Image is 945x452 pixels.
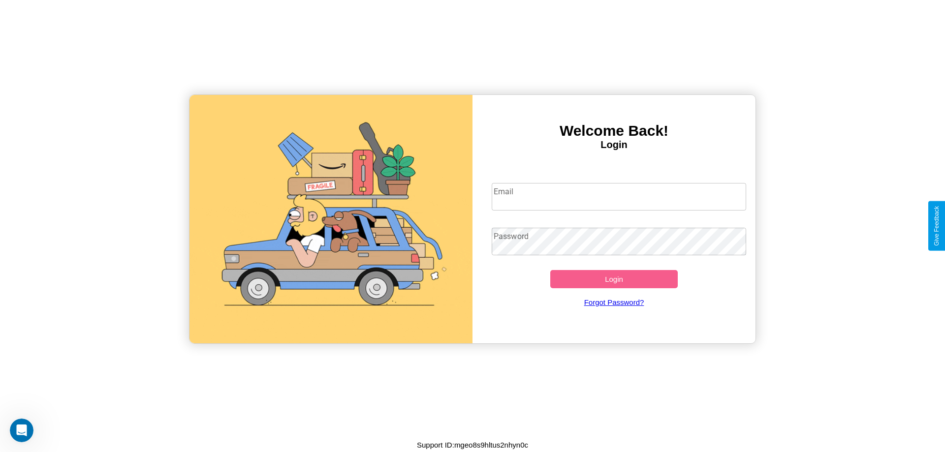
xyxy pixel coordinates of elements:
[472,122,756,139] h3: Welcome Back!
[472,139,756,151] h4: Login
[933,206,940,246] div: Give Feedback
[189,95,472,343] img: gif
[550,270,678,288] button: Login
[487,288,742,316] a: Forgot Password?
[417,438,528,452] p: Support ID: mgeo8s9hltus2nhyn0c
[10,419,33,442] iframe: Intercom live chat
